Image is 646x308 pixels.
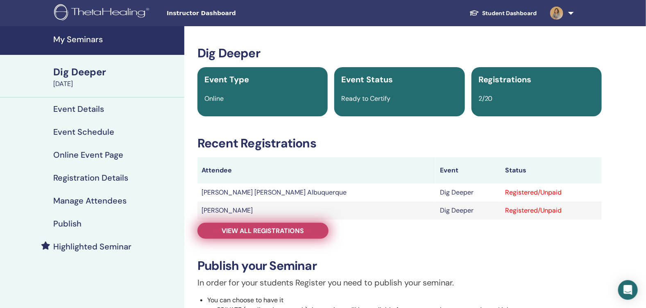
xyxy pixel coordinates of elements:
h4: Highlighted Seminar [53,242,131,251]
h3: Publish your Seminar [197,258,602,273]
img: logo.png [54,4,152,23]
img: default.jpg [550,7,563,20]
h4: Registration Details [53,173,128,183]
th: Event [436,157,501,183]
span: Registrations [478,74,532,85]
div: Open Intercom Messenger [618,280,638,300]
h4: Publish [53,219,82,229]
td: Dig Deeper [436,202,501,220]
h4: Event Schedule [53,127,114,137]
div: [DATE] [53,79,179,89]
a: Student Dashboard [463,6,544,21]
span: Instructor Dashboard [167,9,290,18]
div: Dig Deeper [53,65,179,79]
a: View all registrations [197,223,329,239]
span: Event Type [204,74,249,85]
span: 2/20 [478,94,493,103]
h3: Dig Deeper [197,46,602,61]
h3: Recent Registrations [197,136,602,151]
img: graduation-cap-white.svg [469,9,479,16]
p: In order for your students Register you need to publish your seminar. [197,276,602,289]
h4: Manage Attendees [53,196,127,206]
span: Online [204,94,224,103]
th: Attendee [197,157,436,183]
td: Dig Deeper [436,183,501,202]
span: Ready to Certify [341,94,390,103]
div: Registered/Unpaid [505,206,598,215]
a: Dig Deeper[DATE] [48,65,184,89]
div: Registered/Unpaid [505,188,598,197]
td: [PERSON_NAME] [197,202,436,220]
h4: Online Event Page [53,150,123,160]
td: [PERSON_NAME] [PERSON_NAME] Albuquerque [197,183,436,202]
th: Status [501,157,602,183]
span: View all registrations [222,226,304,235]
span: Event Status [341,74,393,85]
h4: Event Details [53,104,104,114]
h4: My Seminars [53,34,179,44]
